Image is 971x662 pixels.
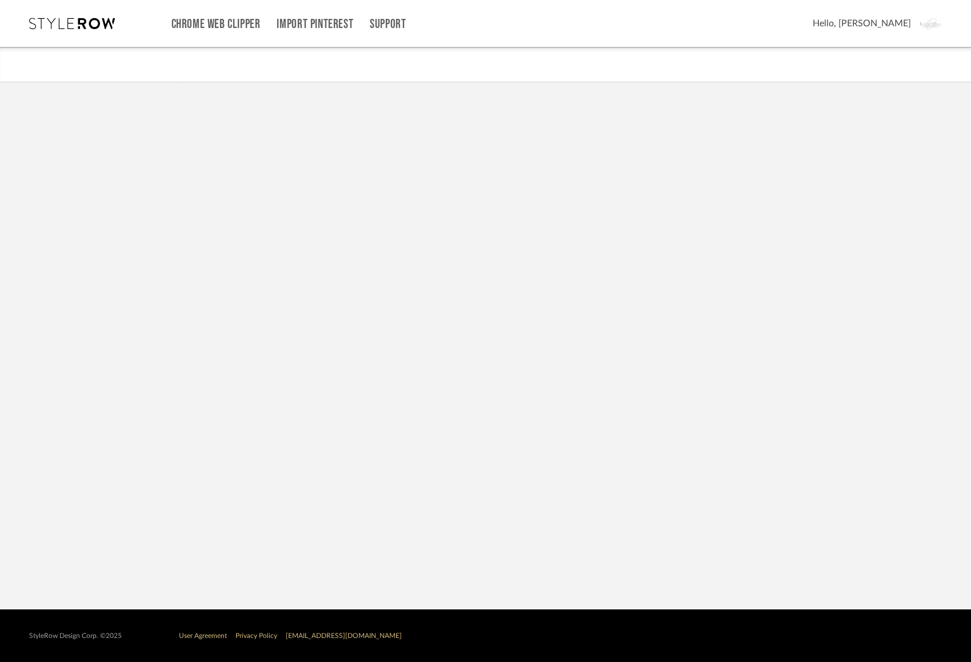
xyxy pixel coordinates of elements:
[920,11,944,35] img: avatar
[286,632,402,639] a: [EMAIL_ADDRESS][DOMAIN_NAME]
[277,19,353,29] a: Import Pinterest
[171,19,261,29] a: Chrome Web Clipper
[370,19,406,29] a: Support
[179,632,227,639] a: User Agreement
[235,632,277,639] a: Privacy Policy
[29,632,122,640] div: StyleRow Design Corp. ©2025
[813,17,911,30] span: Hello, [PERSON_NAME]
